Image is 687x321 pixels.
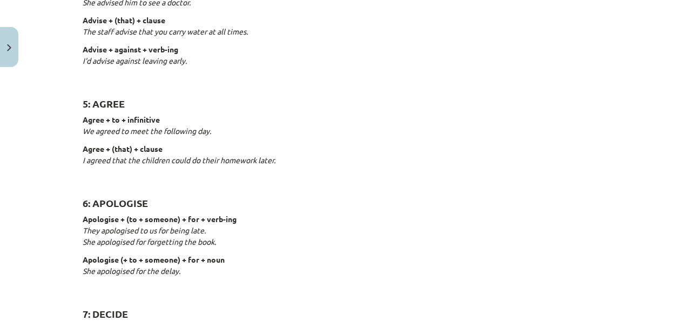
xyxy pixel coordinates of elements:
em: She apologised for the delay. [83,266,180,276]
strong: Agree + (that) + clause [83,144,163,153]
strong: Apologise + (to + someone) + for + verb-ing [83,214,237,224]
strong: 6: APOLOGISE [83,197,148,209]
em: They apologised to us for being late. [83,225,206,235]
em: We agreed to meet the following day. [83,126,211,136]
strong: Apologise (+ to + someone) + for + noun [83,255,225,264]
em: She apologised for forgetting the book. [83,237,216,246]
em: The staff advise that you carry water at all times. [83,26,248,36]
em: I'd advise against leaving early. [83,56,187,65]
strong: Agree + to + infinitive [83,115,160,124]
em: I agreed that the children could do their homework later. [83,155,275,165]
img: icon-close-lesson-0947bae3869378f0d4975bcd49f059093ad1ed9edebbc8119c70593378902aed.svg [7,44,11,51]
strong: Advise + against + verb-ing [83,44,178,54]
strong: Advise + (that) + clause [83,15,165,25]
strong: 5: AGREE [83,97,125,110]
strong: 7: DECIDE [83,307,128,320]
